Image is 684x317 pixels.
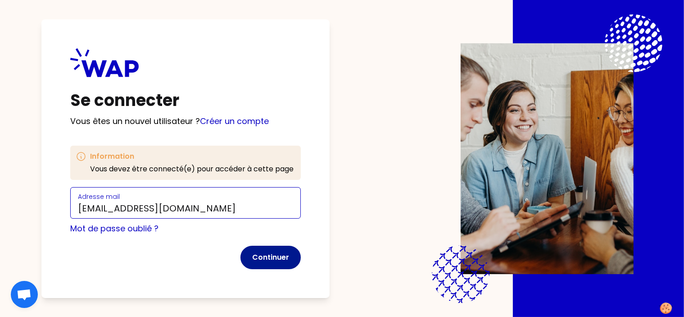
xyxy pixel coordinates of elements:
button: Continuer [240,246,301,269]
p: Vous êtes un nouvel utilisateur ? [70,115,301,128]
a: Créer un compte [200,115,269,127]
img: Description [461,43,634,274]
h1: Se connecter [70,92,301,110]
a: Mot de passe oublié ? [70,223,159,234]
div: Ouvrir le chat [11,281,38,308]
label: Adresse mail [78,192,120,201]
p: Vous devez être connecté(e) pour accéder à cette page [90,164,294,175]
h3: Information [90,151,294,162]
